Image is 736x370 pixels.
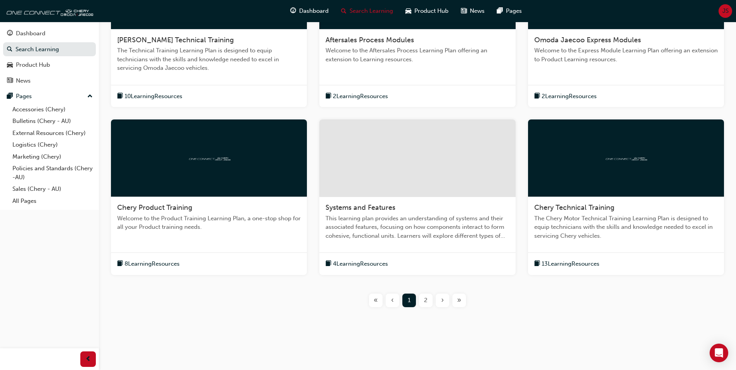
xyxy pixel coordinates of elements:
a: news-iconNews [455,3,491,19]
span: 2 Learning Resources [542,92,597,101]
span: Product Hub [414,7,449,16]
button: book-icon13LearningResources [534,259,599,269]
button: book-icon4LearningResources [326,259,388,269]
button: Pages [3,89,96,104]
span: book-icon [534,259,540,269]
img: oneconnect [188,154,230,162]
img: oneconnect [4,3,93,19]
span: Aftersales Process Modules [326,36,414,44]
button: First page [367,294,384,307]
div: Dashboard [16,29,45,38]
img: oneconnect [604,154,647,162]
span: Welcome to the Product Training Learning Plan, a one-stop shop for all your Product training needs. [117,214,301,232]
span: Search Learning [350,7,393,16]
button: JS [719,4,732,18]
span: [PERSON_NAME] Technical Training [117,36,234,44]
span: news-icon [461,6,467,16]
a: Bulletins (Chery - AU) [9,115,96,127]
a: guage-iconDashboard [284,3,335,19]
a: car-iconProduct Hub [399,3,455,19]
a: Sales (Chery - AU) [9,183,96,195]
div: Open Intercom Messenger [710,344,728,362]
a: pages-iconPages [491,3,528,19]
a: search-iconSearch Learning [335,3,399,19]
div: News [16,76,31,85]
div: Pages [16,92,32,101]
a: Search Learning [3,42,96,57]
span: Pages [506,7,522,16]
span: pages-icon [7,93,13,100]
button: book-icon2LearningResources [534,92,597,101]
button: book-icon10LearningResources [117,92,182,101]
span: This learning plan provides an understanding of systems and their associated features, focusing o... [326,214,509,240]
a: Accessories (Chery) [9,104,96,116]
button: book-icon8LearningResources [117,259,180,269]
a: Logistics (Chery) [9,139,96,151]
span: search-icon [341,6,346,16]
span: car-icon [405,6,411,16]
span: Dashboard [299,7,329,16]
a: oneconnectChery Product TrainingWelcome to the Product Training Learning Plan, a one-stop shop fo... [111,119,307,275]
div: Product Hub [16,61,50,69]
span: Systems and Features [326,203,395,212]
span: search-icon [7,46,12,53]
span: » [457,296,461,305]
span: up-icon [87,92,93,102]
span: 1 [408,296,410,305]
span: book-icon [326,92,331,101]
span: 8 Learning Resources [125,259,180,268]
span: guage-icon [7,30,13,37]
span: Welcome to the Aftersales Process Learning Plan offering an extension to Learning resources. [326,46,509,64]
span: pages-icon [497,6,503,16]
button: DashboardSearch LearningProduct HubNews [3,25,96,89]
span: 10 Learning Resources [125,92,182,101]
span: prev-icon [85,354,91,364]
button: Last page [451,294,468,307]
span: News [470,7,485,16]
a: Systems and FeaturesThis learning plan provides an understanding of systems and their associated ... [319,119,515,275]
a: News [3,74,96,88]
a: Policies and Standards (Chery -AU) [9,163,96,183]
span: 2 [424,296,428,305]
span: book-icon [534,92,540,101]
a: All Pages [9,195,96,207]
span: guage-icon [290,6,296,16]
a: Product Hub [3,58,96,72]
a: Marketing (Chery) [9,151,96,163]
span: book-icon [326,259,331,269]
a: oneconnectChery Technical TrainingThe Chery Motor Technical Training Learning Plan is designed to... [528,119,724,275]
span: 4 Learning Resources [333,259,388,268]
span: news-icon [7,78,13,85]
span: Omoda Jaecoo Express Modules [534,36,641,44]
button: Next page [434,294,451,307]
span: book-icon [117,259,123,269]
span: book-icon [117,92,123,101]
button: Previous page [384,294,401,307]
span: ‹ [391,296,394,305]
span: The Chery Motor Technical Training Learning Plan is designed to equip technicians with the skills... [534,214,718,240]
button: Page 1 [401,294,417,307]
button: Page 2 [417,294,434,307]
span: JS [722,7,729,16]
span: 2 Learning Resources [333,92,388,101]
span: › [441,296,444,305]
a: Dashboard [3,26,96,41]
span: « [374,296,378,305]
a: External Resources (Chery) [9,127,96,139]
span: The Technical Training Learning Plan is designed to equip technicians with the skills and knowled... [117,46,301,73]
span: car-icon [7,62,13,69]
span: Chery Product Training [117,203,192,212]
button: book-icon2LearningResources [326,92,388,101]
span: Welcome to the Express Module Learning Plan offering an extension to Product Learning resources. [534,46,718,64]
span: Chery Technical Training [534,203,615,212]
span: 13 Learning Resources [542,259,599,268]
